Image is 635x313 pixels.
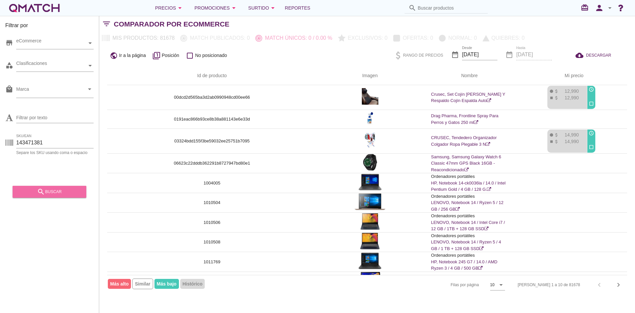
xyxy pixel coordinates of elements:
[355,193,385,210] img: 1010504_16_1.jpeg
[589,101,594,106] i: check_box_outline_blank
[408,4,416,12] i: search
[155,4,184,12] div: Precios
[559,94,579,101] p: 12,990
[154,279,179,289] span: Más bajo
[18,188,81,196] div: buscar
[115,259,309,265] p: 1011769
[115,138,309,144] p: 03324bdd155f3be59032ee25751b7095
[282,1,313,15] a: Reportes
[613,279,624,291] button: Next page
[285,4,310,12] span: Reportes
[115,180,309,186] p: 1004005
[589,130,594,136] i: access_time
[152,52,160,60] i: filter_1
[5,22,94,32] h3: Filtrar por
[431,193,508,200] p: Ordenadores portátiles
[362,132,378,148] img: 03324bdd155f3be59032ee25751b7095_16.jpg
[358,272,382,288] img: 1012480_16_1.jpeg
[593,3,606,13] i: person
[549,95,554,100] i: stop
[13,186,86,198] button: buscar
[431,92,505,103] a: Crusec, Set Cojín [PERSON_NAME] Y Respaldo Cojín Espalda Auto
[549,89,554,94] i: fiber_manual_record
[559,88,579,94] p: 12,990
[115,219,309,226] p: 1010506
[108,279,131,289] span: Más alto
[589,87,594,92] i: access_time
[559,138,579,145] p: 14,990
[462,49,497,60] input: Desde
[107,67,317,85] th: Id de producto: Not sorted.
[575,51,586,59] i: cloud_download
[162,52,179,59] span: Posición
[359,174,382,190] img: 1004005_16_1.jpeg
[115,199,309,206] p: 1010504
[518,282,580,288] div: [PERSON_NAME] 1 a 10 de 81678
[132,279,153,289] span: Similar
[37,188,45,196] i: search
[186,52,194,60] i: check_box_outline_blank
[110,52,118,60] i: public
[554,139,559,144] i: attach_money
[5,85,13,93] i: local_mall
[423,67,516,85] th: Nombre: Not sorted.
[431,220,505,232] a: LENOVO, Notebook 14 / Intel Core i7 / 12 GB / 1TB + 128 GB SSD
[5,39,13,47] i: store
[119,52,146,59] span: Ir a la página
[362,110,378,127] img: 0191eac866b93ce8b38a881143e6e33d_16.jpg
[490,282,494,288] div: 10
[431,173,508,180] p: Ordenadores portátiles
[554,95,559,100] i: attach_money
[606,4,614,12] i: arrow_drop_down
[431,233,508,239] p: Ordenadores portátiles
[86,85,94,93] i: arrow_drop_down
[360,233,379,249] img: 1010508_16_1.jpeg
[451,51,459,59] i: date_range
[362,154,378,171] img: 06623c22dddb362291b8727947bd80e1_16.jpg
[516,67,627,85] th: Mi precio: Not sorted. Activate to sort ascending.
[359,253,382,269] img: 1011769_16_1.jpeg
[230,4,238,12] i: arrow_drop_down
[194,4,238,12] div: Promociones
[559,131,579,138] p: 14,990
[431,154,501,172] a: Samsung, Samsung Galaxy Watch 6 Classic 47mm GPS Black 16GB - Reacondicionado
[497,281,505,289] i: arrow_drop_down
[431,181,505,192] a: HP, Notebook 14-ck0036la / 14.0 / Intel Pentium Gold / 4 GB / 128 G.
[418,3,484,13] input: Buscar productos
[549,132,554,137] i: fiber_manual_record
[115,160,309,167] p: 06623c22dddb362291b8727947bd80e1
[554,89,559,94] i: attach_money
[431,252,508,259] p: Ordenadores portátiles
[115,94,309,101] p: 00dcd2d565ba3d2ab0990948cd00ee66
[114,19,230,29] h2: Comparador por eCommerce
[5,61,13,69] i: category
[589,144,594,150] i: check_box_outline_blank
[248,4,277,12] div: Surtido
[253,32,335,44] button: Match únicos: 0 / 0.00 %
[269,4,277,12] i: arrow_drop_down
[243,1,282,15] button: Surtido
[586,52,611,58] span: DESCARGAR
[431,113,498,125] a: Drag Pharma, Frontline Spray Para Perros y Gatos 250 ml
[431,200,503,212] a: LENOVO, Notebook 14 / Ryzen 5 / 12 GB / 256 GB
[317,67,423,85] th: Imagen: Not sorted.
[360,213,380,230] img: 1010506_16_1.jpeg
[581,4,591,12] i: redeem
[262,34,332,42] p: Match únicos: 0 / 0.00 %
[189,1,243,15] button: Promociones
[362,88,378,105] img: 00dcd2d565ba3d2ab0990948cd00ee66_16.jpg
[115,116,309,123] p: 0191eac866b93ce8b38a881143e6e33d
[570,49,616,61] button: DESCARGAR
[150,1,189,15] button: Precios
[176,4,184,12] i: arrow_drop_down
[180,279,205,289] span: Histórico
[431,135,496,147] a: CRUSEC, Tendedero Organizador Colgador Ropa Plegable 3 N
[8,1,61,15] a: white-qmatch-logo
[431,239,501,251] a: LENOVO, Notebook 14 / Ryzen 5 / 4 GB / 1 TB + 128 GB SSD
[549,139,554,144] i: stop
[195,52,227,59] span: No posicionado
[115,239,309,245] p: 1010508
[554,132,559,137] i: attach_money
